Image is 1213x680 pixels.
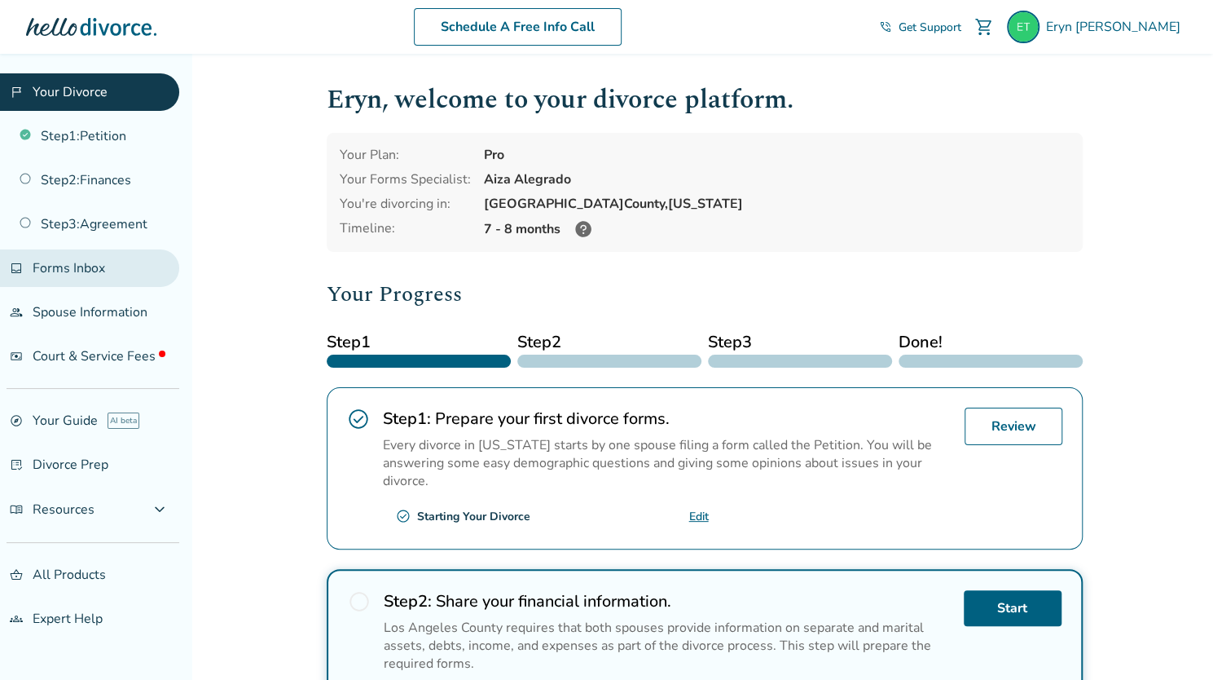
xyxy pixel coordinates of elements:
span: flag_2 [10,86,23,99]
p: Los Angeles County requires that both spouses provide information on separate and marital assets,... [384,619,951,673]
div: You're divorcing in: [340,195,471,213]
span: Court & Service Fees [33,347,165,365]
h1: Eryn , welcome to your divorce platform. [327,80,1083,120]
h2: Your Progress [327,278,1083,311]
h2: Share your financial information. [384,590,951,612]
span: explore [10,414,23,427]
span: Step 1 [327,330,511,355]
span: expand_more [150,500,169,519]
a: phone_in_talkGet Support [879,20,961,35]
div: Pro [484,146,1070,164]
h2: Prepare your first divorce forms. [383,408,952,430]
span: Forms Inbox [33,259,105,277]
a: Review [965,408,1062,445]
a: Edit [689,509,709,524]
span: AI beta [108,413,139,429]
span: inbox [10,262,23,275]
span: groups [10,612,23,625]
span: Eryn [PERSON_NAME] [1046,18,1187,36]
div: 7 - 8 months [484,219,1070,239]
a: Schedule A Free Info Call [414,8,622,46]
span: Step 3 [708,330,892,355]
div: [GEOGRAPHIC_DATA] County, [US_STATE] [484,195,1070,213]
span: menu_book [10,503,23,516]
img: eryninouye@gmail.com [1007,11,1039,43]
strong: Step 2 : [384,590,432,612]
div: Timeline: [340,219,471,239]
div: Aiza Alegrado [484,170,1070,188]
iframe: Chat Widget [1132,602,1213,680]
strong: Step 1 : [383,408,431,430]
p: Every divorce in [US_STATE] starts by one spouse filing a form called the Petition. You will be a... [383,436,952,490]
a: Start [964,590,1061,626]
span: Done! [899,330,1083,355]
span: people [10,306,23,319]
span: Step 2 [517,330,701,355]
div: Starting Your Divorce [417,509,530,524]
span: Get Support [899,20,961,35]
span: phone_in_talk [879,20,892,33]
div: Your Plan: [340,146,471,164]
span: check_circle [347,408,370,431]
span: list_alt_check [10,458,23,471]
span: shopping_basket [10,568,23,581]
span: radio_button_unchecked [348,590,371,613]
span: shopping_cart [974,17,994,37]
span: universal_currency_alt [10,350,23,363]
span: Resources [10,501,94,519]
div: Your Forms Specialist: [340,170,471,188]
span: check_circle [396,509,411,523]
